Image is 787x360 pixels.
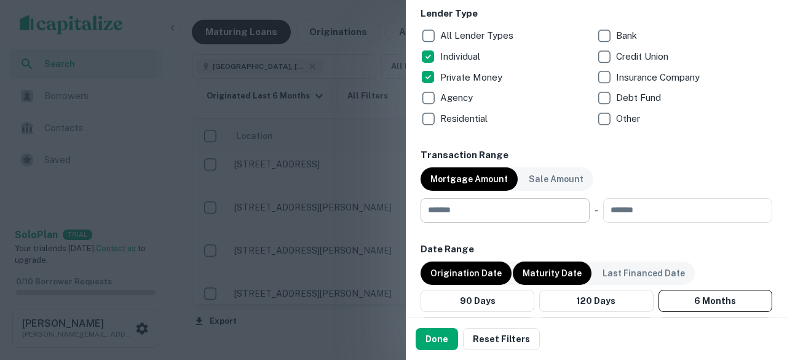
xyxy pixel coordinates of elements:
[440,70,505,85] p: Private Money
[430,266,502,280] p: Origination Date
[726,262,787,321] iframe: Chat Widget
[421,317,534,339] button: 1 Year
[416,328,458,350] button: Done
[616,90,663,105] p: Debt Fund
[658,317,772,339] button: 5 Years
[603,266,685,280] p: Last Financed Date
[529,172,583,186] p: Sale Amount
[539,317,653,339] button: 2 Year
[440,49,483,64] p: Individual
[440,28,516,43] p: All Lender Types
[595,198,598,223] div: -
[539,290,653,312] button: 120 Days
[421,148,772,162] h6: Transaction Range
[616,111,643,126] p: Other
[616,49,671,64] p: Credit Union
[440,90,475,105] p: Agency
[616,28,639,43] p: Bank
[463,328,540,350] button: Reset Filters
[616,70,702,85] p: Insurance Company
[440,111,490,126] p: Residential
[523,266,582,280] p: Maturity Date
[430,172,508,186] p: Mortgage Amount
[421,7,772,21] h6: Lender Type
[421,242,772,257] h6: Date Range
[421,290,534,312] button: 90 Days
[658,290,772,312] button: 6 Months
